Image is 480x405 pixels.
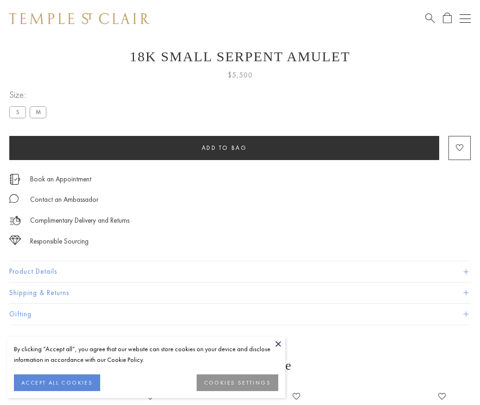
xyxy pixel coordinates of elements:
[443,13,452,24] a: Open Shopping Bag
[14,374,100,391] button: ACCEPT ALL COOKIES
[9,236,21,245] img: icon_sourcing.svg
[14,344,278,365] div: By clicking “Accept all”, you agree that our website can store cookies on your device and disclos...
[30,215,129,226] p: Complimentary Delivery and Returns
[460,13,471,24] button: Open navigation
[9,13,149,24] img: Temple St. Clair
[30,106,46,118] label: M
[9,49,471,64] h1: 18K Small Serpent Amulet
[30,236,89,247] div: Responsible Sourcing
[9,194,19,203] img: MessageIcon-01_2.svg
[9,87,50,103] span: Size:
[202,144,247,152] span: Add to bag
[9,106,26,118] label: S
[197,374,278,391] button: COOKIES SETTINGS
[9,215,21,226] img: icon_delivery.svg
[425,13,435,24] a: Search
[228,69,253,81] span: $5,500
[9,174,20,185] img: icon_appointment.svg
[9,304,471,325] button: Gifting
[30,194,98,206] div: Contact an Ambassador
[30,174,91,184] a: Book an Appointment
[9,136,439,160] button: Add to bag
[9,261,471,282] button: Product Details
[9,283,471,303] button: Shipping & Returns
